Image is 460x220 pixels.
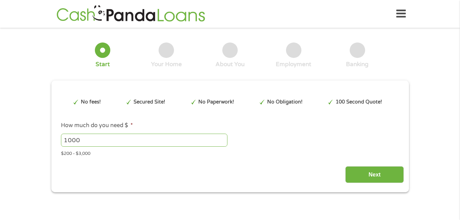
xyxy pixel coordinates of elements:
[215,61,245,68] div: About You
[198,98,234,106] p: No Paperwork!
[267,98,302,106] p: No Obligation!
[345,166,404,183] input: Next
[61,148,399,157] div: $200 - $3,000
[61,122,133,129] label: How much do you need $
[96,61,110,68] div: Start
[54,4,207,24] img: GetLoanNow Logo
[336,98,382,106] p: 100 Second Quote!
[134,98,165,106] p: Secured Site!
[81,98,101,106] p: No fees!
[151,61,182,68] div: Your Home
[276,61,311,68] div: Employment
[346,61,369,68] div: Banking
